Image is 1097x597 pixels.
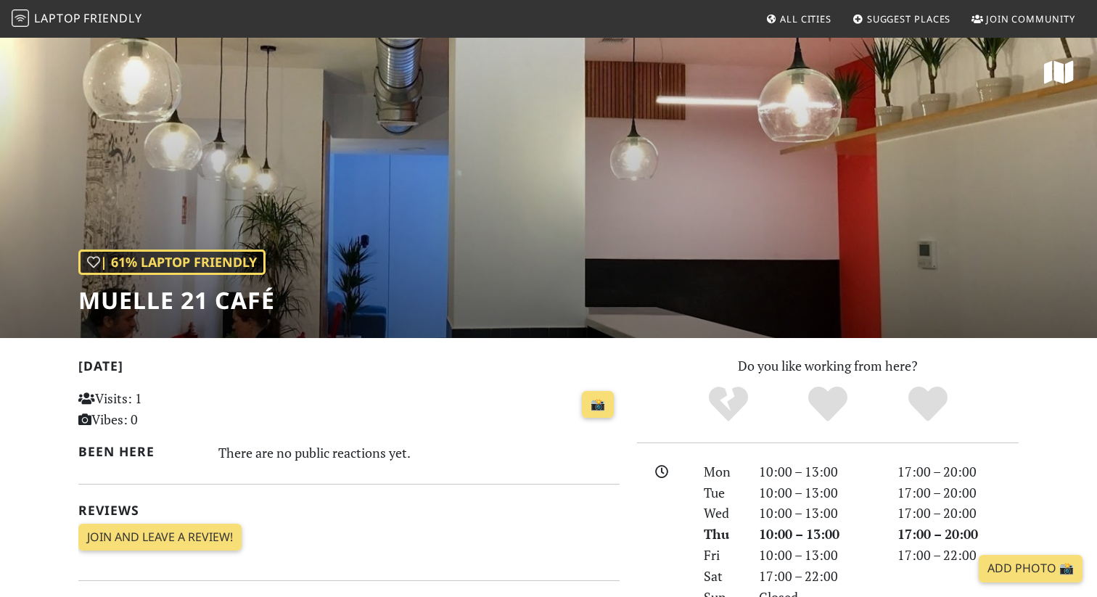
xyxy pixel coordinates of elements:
span: Laptop [34,10,81,26]
span: Friendly [83,10,141,26]
div: 10:00 – 13:00 [750,482,889,503]
div: Wed [695,503,750,524]
a: Join and leave a review! [78,524,242,551]
span: Join Community [986,12,1075,25]
h2: [DATE] [78,358,620,379]
div: Definitely! [878,384,978,424]
div: Yes [778,384,878,424]
div: | 61% Laptop Friendly [78,250,266,275]
h2: Been here [78,444,201,459]
span: Suggest Places [867,12,951,25]
a: All Cities [760,6,837,32]
div: Mon [695,461,750,482]
div: Fri [695,545,750,566]
div: 10:00 – 13:00 [750,503,889,524]
h2: Reviews [78,503,620,518]
div: Thu [695,524,750,545]
a: Add Photo 📸 [979,555,1082,582]
div: There are no public reactions yet. [218,441,620,464]
a: 📸 [582,391,614,419]
div: Tue [695,482,750,503]
img: LaptopFriendly [12,9,29,27]
div: 17:00 – 22:00 [750,566,889,587]
a: Suggest Places [847,6,957,32]
div: 17:00 – 20:00 [889,461,1027,482]
a: LaptopFriendly LaptopFriendly [12,7,142,32]
h1: Muelle 21 Café [78,287,275,314]
div: 10:00 – 13:00 [750,461,889,482]
div: 10:00 – 13:00 [750,524,889,545]
p: Visits: 1 Vibes: 0 [78,388,247,430]
div: 10:00 – 13:00 [750,545,889,566]
a: Join Community [966,6,1081,32]
div: Sat [695,566,750,587]
p: Do you like working from here? [637,355,1019,376]
div: 17:00 – 20:00 [889,503,1027,524]
div: 17:00 – 22:00 [889,545,1027,566]
span: All Cities [780,12,831,25]
div: 17:00 – 20:00 [889,524,1027,545]
div: No [678,384,778,424]
div: 17:00 – 20:00 [889,482,1027,503]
